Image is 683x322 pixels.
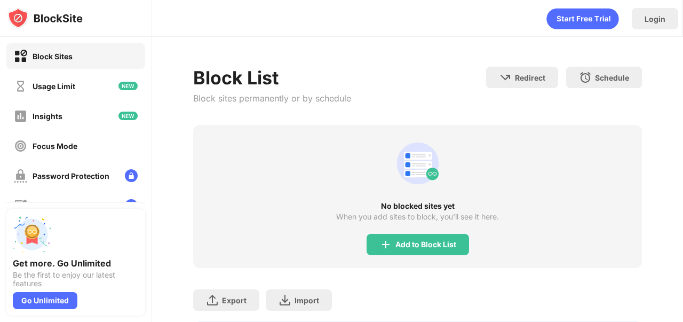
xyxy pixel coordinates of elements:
div: Insights [33,112,62,121]
div: animation [546,8,619,29]
div: Schedule [595,73,629,82]
div: Focus Mode [33,142,77,151]
img: insights-off.svg [14,109,27,123]
div: No blocked sites yet [193,202,642,210]
img: new-icon.svg [118,112,138,120]
div: Block sites permanently or by schedule [193,93,351,104]
div: Custom Block Page [33,201,103,210]
div: Import [295,296,319,305]
img: new-icon.svg [118,82,138,90]
img: password-protection-off.svg [14,169,27,183]
img: time-usage-off.svg [14,80,27,93]
div: When you add sites to block, you’ll see it here. [336,213,499,221]
div: animation [392,138,443,189]
img: block-on.svg [14,50,27,63]
div: Block List [193,67,351,89]
img: focus-off.svg [14,139,27,153]
div: Login [645,14,665,23]
div: Add to Block List [395,240,456,249]
div: Get more. Go Unlimited [13,258,139,269]
div: Export [222,296,247,305]
img: lock-menu.svg [125,169,138,182]
div: Password Protection [33,171,109,180]
div: Block Sites [33,52,73,61]
img: customize-block-page-off.svg [14,199,27,213]
div: Redirect [515,73,545,82]
img: push-unlimited.svg [13,215,51,254]
div: Be the first to enjoy our latest features [13,271,139,288]
img: lock-menu.svg [125,199,138,212]
div: Usage Limit [33,82,75,91]
img: logo-blocksite.svg [7,7,83,29]
div: Go Unlimited [13,292,77,309]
